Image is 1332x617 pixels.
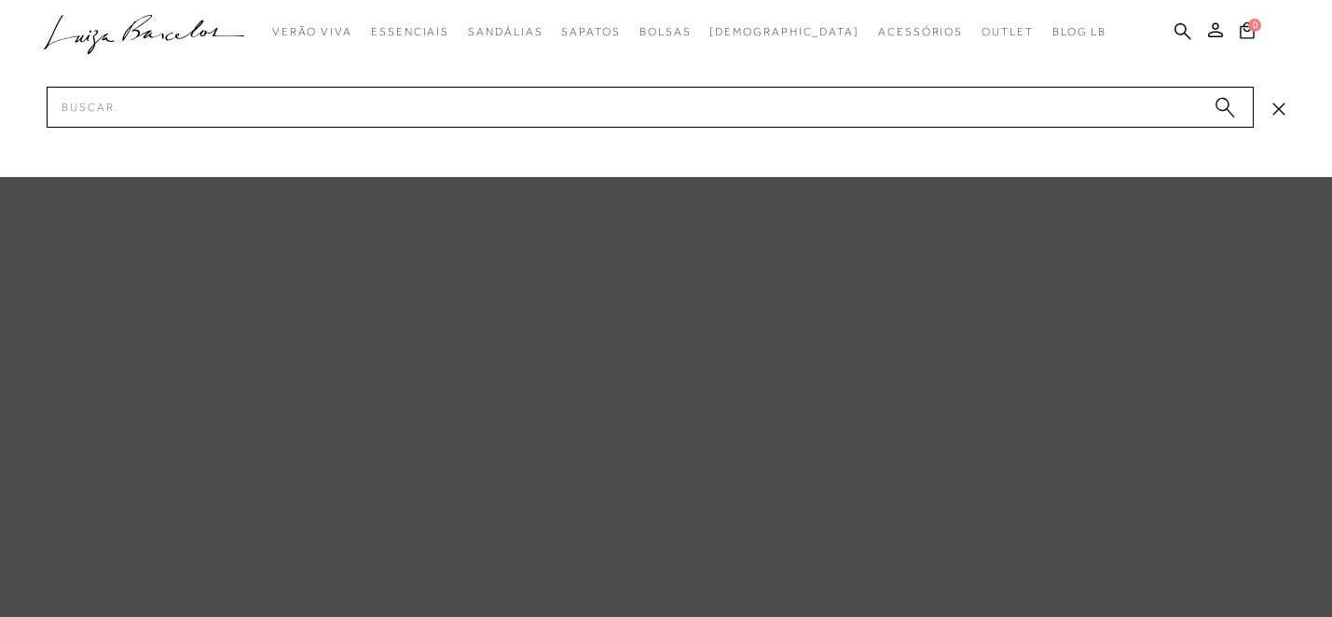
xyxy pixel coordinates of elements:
span: 0 [1248,19,1261,32]
input: Buscar. [47,87,1254,128]
button: 0 [1234,21,1260,46]
span: Verão Viva [272,25,352,38]
span: Sapatos [561,25,620,38]
span: Acessórios [878,25,963,38]
a: categoryNavScreenReaderText [561,15,620,49]
a: categoryNavScreenReaderText [982,15,1034,49]
span: [DEMOGRAPHIC_DATA] [709,25,859,38]
a: BLOG LB [1052,15,1106,49]
span: Sandálias [468,25,542,38]
span: Outlet [982,25,1034,38]
a: categoryNavScreenReaderText [639,15,692,49]
a: categoryNavScreenReaderText [371,15,449,49]
a: categoryNavScreenReaderText [878,15,963,49]
a: categoryNavScreenReaderText [272,15,352,49]
a: noSubCategoriesText [709,15,859,49]
span: Essenciais [371,25,449,38]
span: BLOG LB [1052,25,1106,38]
span: Bolsas [639,25,692,38]
a: categoryNavScreenReaderText [468,15,542,49]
